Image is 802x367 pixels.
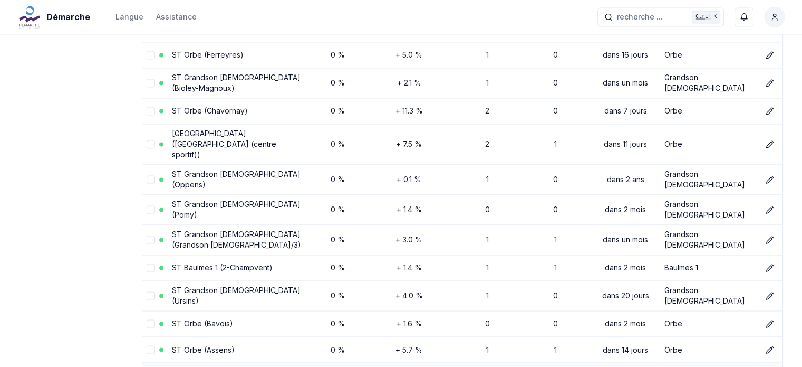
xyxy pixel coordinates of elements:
button: select-row [147,345,155,354]
a: ST Grandson [DEMOGRAPHIC_DATA] (Pomy) [172,200,301,219]
a: ST Orbe (Assens) [172,345,235,354]
div: dans 2 mois [595,262,656,273]
td: Grandson [DEMOGRAPHIC_DATA] [660,164,757,194]
a: ST Grandson [DEMOGRAPHIC_DATA] (Oppens) [172,170,301,189]
button: select-row [147,319,155,328]
td: Baulmes 1 [660,255,757,280]
div: dans 2 ans [595,174,656,185]
img: Démarche Logo [17,4,42,30]
a: ST Grandson [DEMOGRAPHIC_DATA] (Bioley-Magnoux) [172,73,301,92]
button: select-row [147,107,155,115]
div: + 1.4 % [369,262,449,273]
div: + 4.0 % [369,290,449,301]
div: + 7.5 % [369,139,449,149]
a: Démarche [17,11,94,23]
div: dans 16 jours [595,50,656,60]
div: dans un mois [595,78,656,88]
td: Orbe [660,336,757,362]
div: + 1.6 % [369,318,449,329]
div: + 2.1 % [369,78,449,88]
div: 0 % [315,106,360,116]
div: 0 % [315,344,360,355]
td: Orbe [660,310,757,336]
div: + 11.3 % [369,106,449,116]
div: 0 [525,318,586,329]
div: dans 11 jours [595,139,656,149]
div: 1 [458,50,517,60]
td: Orbe [660,98,757,124]
div: 0 % [315,139,360,149]
div: 1 [458,234,517,245]
div: 0 % [315,50,360,60]
div: 0 [458,204,517,215]
div: 1 [458,290,517,301]
div: + 5.0 % [369,50,449,60]
div: 0 [525,204,586,215]
div: 2 [458,106,517,116]
div: dans 20 jours [595,290,656,301]
a: ST Orbe (Chavornay) [172,106,248,115]
td: Grandson [DEMOGRAPHIC_DATA] [660,224,757,255]
div: + 1.4 % [369,204,449,215]
div: dans 2 mois [595,204,656,215]
div: 1 [458,78,517,88]
a: [GEOGRAPHIC_DATA] ([GEOGRAPHIC_DATA] (centre sportif)) [172,129,276,159]
div: 0 % [315,204,360,215]
div: + 5.7 % [369,344,449,355]
button: select-row [147,79,155,87]
a: ST Orbe (Bavois) [172,319,233,328]
div: 0 [458,318,517,329]
a: ST Grandson [DEMOGRAPHIC_DATA] (Ursins) [172,286,301,305]
div: 1 [525,139,586,149]
div: dans un mois [595,234,656,245]
div: 1 [525,234,586,245]
td: Grandson [DEMOGRAPHIC_DATA] [660,280,757,310]
td: Orbe [660,42,757,68]
div: 0 [525,50,586,60]
div: 0 [525,174,586,185]
div: + 3.0 % [369,234,449,245]
a: ST Baulmes 1 (2-Champvent) [172,263,273,272]
div: 0 % [315,262,360,273]
td: Grandson [DEMOGRAPHIC_DATA] [660,68,757,98]
div: 2 [458,139,517,149]
button: Langue [115,11,143,23]
a: Assistance [156,11,197,23]
div: + 0.1 % [369,174,449,185]
div: 0 % [315,78,360,88]
div: 0 [525,106,586,116]
div: 0 % [315,318,360,329]
div: dans 7 jours [595,106,656,116]
div: 1 [458,262,517,273]
div: 1 [525,262,586,273]
div: 1 [458,344,517,355]
div: dans 14 jours [595,344,656,355]
button: select-row [147,291,155,300]
div: Langue [115,12,143,22]
button: select-row [147,175,155,184]
button: select-row [147,205,155,214]
button: recherche ...Ctrl+K [597,7,724,26]
td: Grandson [DEMOGRAPHIC_DATA] [660,194,757,224]
div: 1 [458,174,517,185]
span: recherche ... [617,12,663,22]
div: 0 % [315,174,360,185]
button: select-row [147,51,155,59]
div: 0 % [315,290,360,301]
span: Démarche [46,11,90,23]
button: select-row [147,236,155,244]
button: select-row [147,140,155,148]
div: 0 [525,78,586,88]
td: Orbe [660,124,757,164]
div: 0 [525,290,586,301]
div: 0 % [315,234,360,245]
a: ST Orbe (Ferreyres) [172,50,244,59]
a: ST Grandson [DEMOGRAPHIC_DATA] (Grandson [DEMOGRAPHIC_DATA]/3) [172,230,301,249]
div: dans 2 mois [595,318,656,329]
button: select-row [147,264,155,272]
div: 1 [525,344,586,355]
